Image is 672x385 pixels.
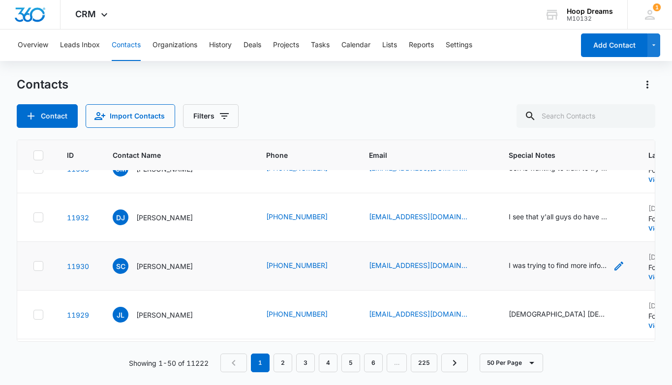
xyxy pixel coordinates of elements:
a: [EMAIL_ADDRESS][DOMAIN_NAME] [369,211,467,222]
a: [EMAIL_ADDRESS][DOMAIN_NAME] [369,260,467,270]
a: Page 5 [341,354,360,372]
span: SC [113,258,128,274]
button: Contacts [112,30,141,61]
span: CRM [75,9,96,19]
div: Phone - (859) 202-7907 - Select to Edit Field [266,211,345,223]
div: Contact Name - Sarah Chattin - Select to Edit Field [113,258,211,274]
div: notifications count [653,3,661,11]
button: Add Contact [581,33,647,57]
span: Special Notes [509,150,611,160]
nav: Pagination [220,354,468,372]
h1: Contacts [17,77,68,92]
button: 50 Per Page [480,354,543,372]
button: Reports [409,30,434,61]
button: Deals [244,30,261,61]
button: Leads Inbox [60,30,100,61]
a: Navigate to contact details page for Carrie Masters [67,165,89,173]
a: [EMAIL_ADDRESS][DOMAIN_NAME] [369,309,467,319]
span: 1 [653,3,661,11]
div: Contact Name - David Jones - Select to Edit Field [113,209,211,225]
button: Calendar [341,30,370,61]
button: History [209,30,232,61]
span: Contact Name [113,150,228,160]
a: [PHONE_NUMBER] [266,309,328,319]
div: Contact Name - Joseph Langston - Select to Edit Field [113,307,211,323]
a: Page 2 [274,354,292,372]
div: Email - davidjonesjr802@gmail.com - Select to Edit Field [369,211,485,223]
div: [DEMOGRAPHIC_DATA] [DEMOGRAPHIC_DATA] very interested in basketball. She has played 2 seasons in ... [509,309,607,319]
span: JL [113,307,128,323]
button: Actions [640,77,655,92]
a: [PHONE_NUMBER] [266,211,328,222]
button: Add Contact [17,104,78,128]
div: account id [567,15,613,22]
a: Next Page [441,354,468,372]
button: Organizations [153,30,197,61]
div: Phone - (856) 749-7414 - Select to Edit Field [266,260,345,272]
a: Navigate to contact details page for Sarah Chattin [67,262,89,270]
a: Page 225 [411,354,437,372]
em: 1 [251,354,270,372]
a: Navigate to contact details page for Joseph Langston [67,311,89,319]
div: I was trying to find more information about this basketball program for my 4th grader. Does this ... [509,260,607,270]
button: Projects [273,30,299,61]
div: Special Notes - I see that y'all guys do have a 15u team and I'm asking when do you all start try... [509,211,625,223]
p: [PERSON_NAME] [136,212,193,223]
input: Search Contacts [517,104,655,128]
div: Email - sarahchattin2013@gmail.com - Select to Edit Field [369,260,485,272]
div: account name [567,7,613,15]
span: Phone [266,150,331,160]
div: Phone - (561) 632-6026 - Select to Edit Field [266,309,345,321]
button: Filters [183,104,239,128]
button: Overview [18,30,48,61]
p: [PERSON_NAME] [136,261,193,271]
a: Navigate to contact details page for David Jones [67,213,89,222]
button: Tasks [311,30,330,61]
a: Page 3 [296,354,315,372]
a: Page 6 [364,354,383,372]
div: Email - floridaemt77@gmail.com - Select to Edit Field [369,309,485,321]
button: Lists [382,30,397,61]
span: DJ [113,209,128,225]
div: Special Notes - 9 year old female very interested in basketball. She has played 2 seasons in IA3r... [509,309,625,321]
button: Settings [446,30,472,61]
a: Page 4 [319,354,337,372]
p: Showing 1-50 of 11222 [129,358,209,368]
span: Email [369,150,471,160]
div: I see that y'all guys do have a 15u team and I'm asking when do you all start tryouts [509,211,607,222]
p: [PERSON_NAME] [136,310,193,320]
div: Special Notes - I was trying to find more information about this basketball program for my 4th gr... [509,260,625,272]
button: Import Contacts [86,104,175,128]
a: [PHONE_NUMBER] [266,260,328,270]
span: ID [67,150,75,160]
